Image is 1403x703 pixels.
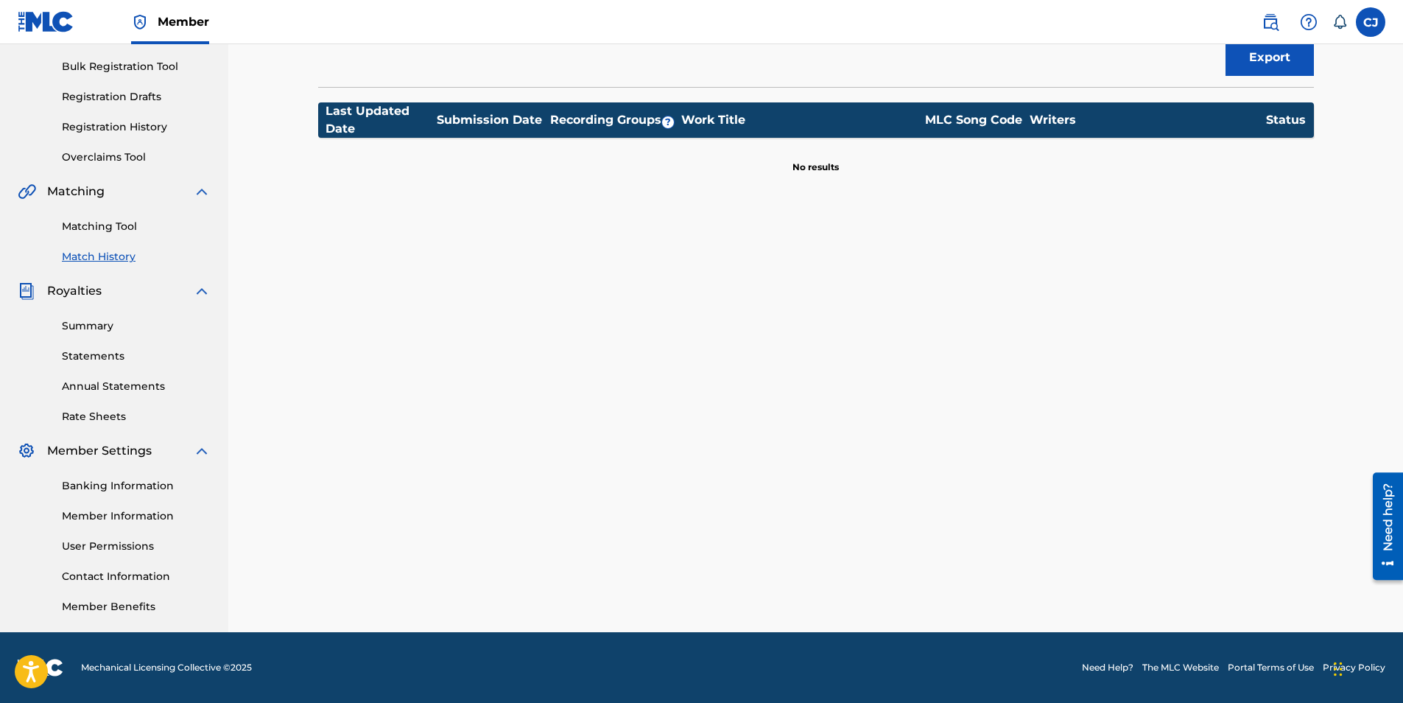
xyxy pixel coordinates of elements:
a: Registration History [62,119,211,135]
img: expand [193,442,211,460]
img: help [1300,13,1318,31]
a: Contact Information [62,569,211,584]
img: expand [193,183,211,200]
div: Drag [1334,647,1343,691]
div: User Menu [1356,7,1385,37]
div: Notifications [1332,15,1347,29]
a: Portal Terms of Use [1228,661,1314,674]
iframe: Resource Center [1362,467,1403,586]
img: Member Settings [18,442,35,460]
a: Member Information [62,508,211,524]
div: Help [1294,7,1323,37]
div: Recording Groups [548,111,681,129]
img: Matching [18,183,36,200]
a: Public Search [1256,7,1285,37]
a: User Permissions [62,539,211,554]
img: logo [18,659,63,676]
div: Submission Date [437,111,547,129]
div: Work Title [681,111,917,129]
span: Mechanical Licensing Collective © 2025 [81,661,252,674]
a: Banking Information [62,478,211,494]
a: Annual Statements [62,379,211,394]
a: The MLC Website [1142,661,1219,674]
div: MLC Song Code [918,111,1029,129]
button: Export [1226,39,1314,76]
iframe: Chat Widget [1329,632,1403,703]
span: Royalties [47,282,102,300]
img: Royalties [18,282,35,300]
span: Member Settings [47,442,152,460]
img: Top Rightsholder [131,13,149,31]
img: expand [193,282,211,300]
a: Match History [62,249,211,265]
span: ? [662,116,674,128]
a: Bulk Registration Tool [62,59,211,74]
p: No results [792,143,839,174]
a: Rate Sheets [62,409,211,424]
a: Matching Tool [62,219,211,234]
span: Matching [47,183,105,200]
div: Last Updated Date [326,102,436,138]
div: Status [1266,111,1306,129]
a: Registration Drafts [62,89,211,105]
a: Member Benefits [62,599,211,615]
a: Need Help? [1082,661,1133,674]
img: search [1262,13,1279,31]
div: Writers [1030,111,1265,129]
img: MLC Logo [18,11,74,32]
a: Overclaims Tool [62,150,211,165]
a: Privacy Policy [1323,661,1385,674]
a: Summary [62,318,211,334]
a: Statements [62,349,211,364]
span: Member [158,13,209,30]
